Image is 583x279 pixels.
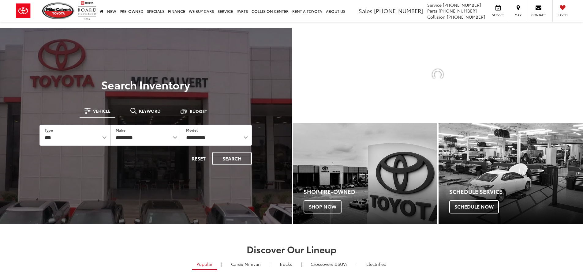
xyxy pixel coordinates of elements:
label: Model [186,127,198,133]
span: Shop Now [304,200,342,213]
a: SUVs [306,259,352,269]
span: Service [491,13,505,17]
li: | [268,261,272,267]
div: Toyota [293,123,437,224]
span: Service [427,2,442,8]
span: Parts [427,8,437,14]
span: Saved [556,13,569,17]
button: Search [212,152,252,165]
span: Collision [427,14,446,20]
li: | [220,261,224,267]
div: Toyota [439,123,583,224]
a: Popular [192,259,217,270]
button: Reset [186,152,211,165]
a: Trucks [275,259,297,269]
li: | [299,261,303,267]
span: [PHONE_NUMBER] [443,2,481,8]
span: Crossovers & [311,261,338,267]
h2: Discover Our Lineup [76,244,507,254]
span: Contact [531,13,546,17]
a: Cars [226,259,265,269]
span: Vehicle [93,109,110,113]
span: & Minivan [240,261,261,267]
h4: Shop Pre-Owned [304,189,437,195]
span: Keyword [139,109,161,113]
label: Make [116,127,125,133]
h4: Schedule Service [449,189,583,195]
a: Electrified [362,259,391,269]
li: | [355,261,359,267]
label: Type [45,127,53,133]
span: [PHONE_NUMBER] [447,14,485,20]
span: Schedule Now [449,200,499,213]
a: Shop Pre-Owned Shop Now [293,123,437,224]
span: Budget [190,109,207,113]
span: [PHONE_NUMBER] [374,7,423,15]
a: Schedule Service Schedule Now [439,123,583,224]
span: Sales [359,7,372,15]
img: Mike Calvert Toyota [42,2,75,19]
span: [PHONE_NUMBER] [439,8,477,14]
span: Map [511,13,525,17]
h3: Search Inventory [26,78,266,91]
